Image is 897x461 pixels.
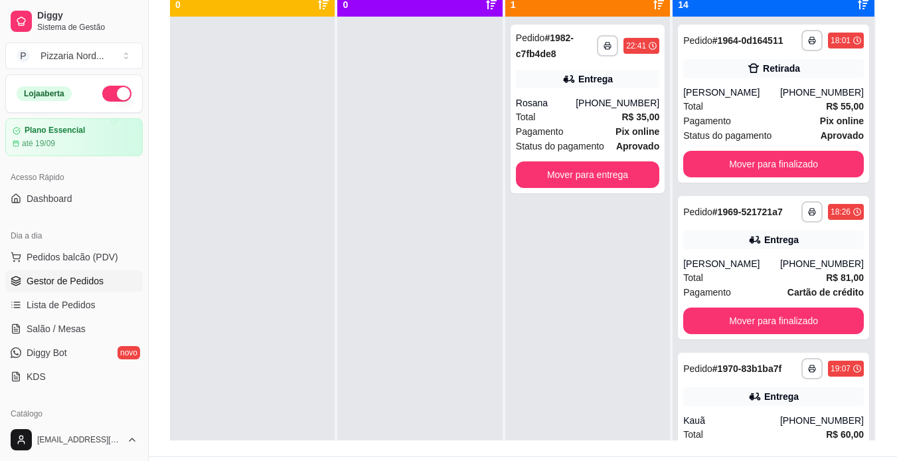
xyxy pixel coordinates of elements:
a: Gestor de Pedidos [5,270,143,292]
strong: # 1964-0d164511 [712,35,783,46]
span: Pedidos balcão (PDV) [27,250,118,264]
span: Pagamento [683,285,731,300]
strong: Pix online [615,126,659,137]
strong: Pix online [820,116,864,126]
article: Plano Essencial [25,126,85,136]
button: [EMAIL_ADDRESS][DOMAIN_NAME] [5,424,143,456]
span: Dashboard [27,192,72,205]
span: [EMAIL_ADDRESS][DOMAIN_NAME] [37,434,122,445]
button: Alterar Status [102,86,131,102]
span: Total [683,427,703,442]
span: KDS [27,370,46,383]
a: KDS [5,366,143,387]
strong: R$ 35,00 [621,112,659,122]
div: 18:26 [831,207,851,217]
strong: # 1982-c7fb4de8 [516,33,574,59]
div: 22:41 [626,41,646,51]
button: Select a team [5,43,143,69]
div: Catálogo [5,403,143,424]
strong: # 1970-83b1ba7f [712,363,781,374]
span: Total [516,110,536,124]
span: Pedido [683,363,712,374]
div: Kauã [683,414,780,427]
div: Pizzaria Nord ... [41,49,104,62]
strong: aprovado [821,130,864,141]
strong: Cartão de crédito [787,287,864,298]
span: Pedido [683,35,712,46]
div: [PHONE_NUMBER] [576,96,659,110]
strong: R$ 55,00 [826,101,864,112]
div: Acesso Rápido [5,167,143,188]
span: Status do pagamento [516,139,604,153]
span: Pagamento [683,114,731,128]
span: Sistema de Gestão [37,22,137,33]
a: DiggySistema de Gestão [5,5,143,37]
span: Lista de Pedidos [27,298,96,312]
span: Pagamento [516,124,564,139]
span: Pedido [516,33,545,43]
div: [PHONE_NUMBER] [780,257,864,270]
button: Pedidos balcão (PDV) [5,246,143,268]
div: 18:01 [831,35,851,46]
div: Dia a dia [5,225,143,246]
div: Entrega [764,390,799,403]
button: Mover para finalizado [683,308,864,334]
a: Diggy Botnovo [5,342,143,363]
a: Plano Essencialaté 19/09 [5,118,143,156]
article: até 19/09 [22,138,55,149]
span: Pedido [683,207,712,217]
div: 19:07 [831,363,851,374]
div: [PERSON_NAME] [683,257,780,270]
span: Diggy [37,10,137,22]
span: Gestor de Pedidos [27,274,104,288]
div: Rosana [516,96,576,110]
a: Lista de Pedidos [5,294,143,316]
strong: R$ 60,00 [826,429,864,440]
div: [PHONE_NUMBER] [780,414,864,427]
strong: # 1969-521721a7 [712,207,783,217]
div: [PHONE_NUMBER] [780,86,864,99]
button: Mover para entrega [516,161,659,188]
span: Status do pagamento [683,128,772,143]
span: Total [683,270,703,285]
span: Total [683,99,703,114]
div: [PERSON_NAME] [683,86,780,99]
a: Salão / Mesas [5,318,143,339]
div: Loja aberta [17,86,72,101]
div: Entrega [764,233,799,246]
strong: aprovado [616,141,659,151]
button: Mover para finalizado [683,151,864,177]
strong: R$ 81,00 [826,272,864,283]
a: Dashboard [5,188,143,209]
div: Entrega [578,72,613,86]
span: Diggy Bot [27,346,67,359]
span: Salão / Mesas [27,322,86,335]
div: Retirada [763,62,800,75]
span: P [17,49,30,62]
